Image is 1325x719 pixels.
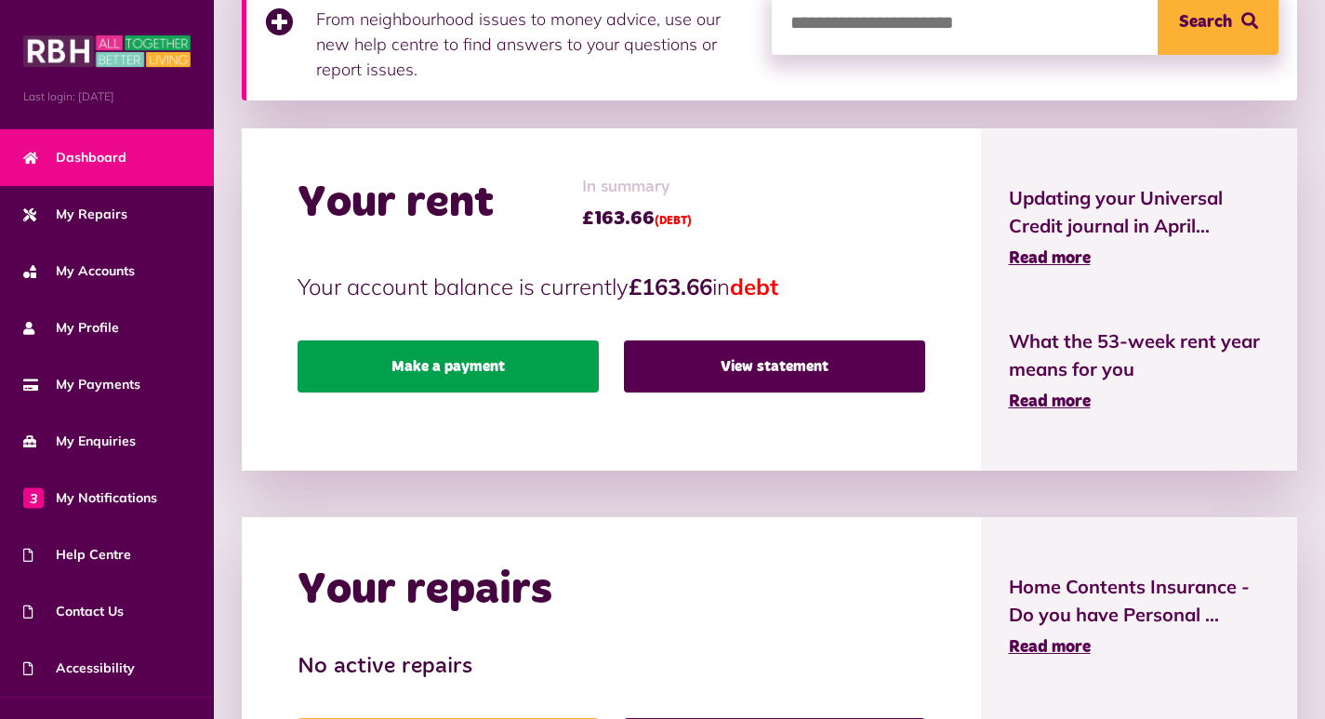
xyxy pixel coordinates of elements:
[23,33,191,70] img: MyRBH
[582,175,692,200] span: In summary
[298,564,552,618] h2: Your repairs
[1009,184,1270,240] span: Updating your Universal Credit journal in April...
[1009,573,1270,629] span: Home Contents Insurance - Do you have Personal ...
[730,273,778,300] span: debt
[23,659,135,678] span: Accessibility
[23,261,135,281] span: My Accounts
[298,654,925,681] h3: No active repairs
[298,177,494,231] h2: Your rent
[582,205,692,233] span: £163.66
[316,7,753,82] p: From neighbourhood issues to money advice, use our new help centre to find answers to your questi...
[1009,573,1270,660] a: Home Contents Insurance - Do you have Personal ... Read more
[23,487,44,508] span: 3
[23,432,136,451] span: My Enquiries
[1009,250,1091,267] span: Read more
[23,205,127,224] span: My Repairs
[298,340,599,393] a: Make a payment
[655,216,692,227] span: (DEBT)
[23,375,140,394] span: My Payments
[624,340,925,393] a: View statement
[23,602,124,621] span: Contact Us
[23,488,157,508] span: My Notifications
[23,318,119,338] span: My Profile
[629,273,712,300] strong: £163.66
[1009,393,1091,410] span: Read more
[1009,327,1270,415] a: What the 53-week rent year means for you Read more
[298,270,925,303] p: Your account balance is currently in
[23,88,191,105] span: Last login: [DATE]
[1009,639,1091,656] span: Read more
[23,148,126,167] span: Dashboard
[1009,327,1270,383] span: What the 53-week rent year means for you
[1009,184,1270,272] a: Updating your Universal Credit journal in April... Read more
[23,545,131,565] span: Help Centre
